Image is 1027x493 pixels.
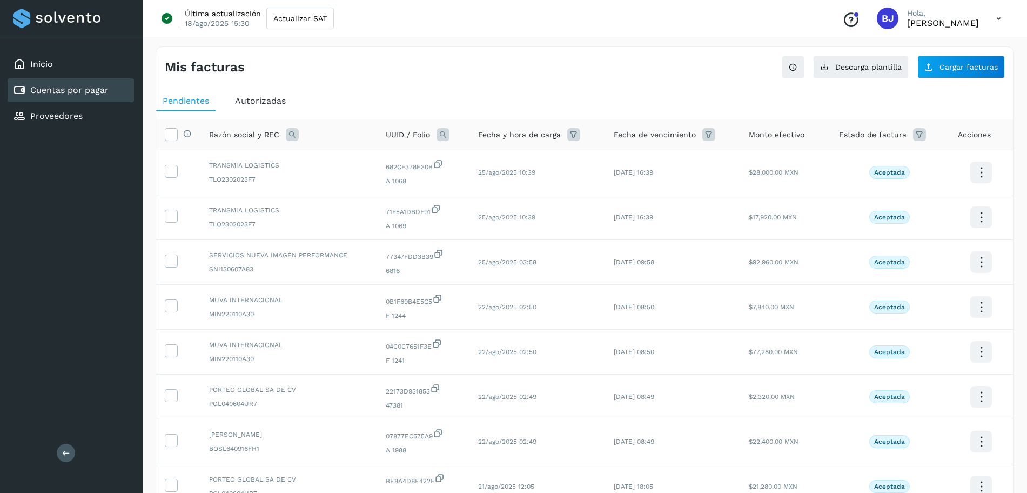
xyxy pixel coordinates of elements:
[749,438,798,445] span: $22,400.00 MXN
[749,483,797,490] span: $21,280.00 MXN
[614,214,653,221] span: [DATE] 16:39
[163,96,209,106] span: Pendientes
[30,59,53,69] a: Inicio
[874,438,905,445] p: Aceptada
[209,205,368,215] span: TRANSMIA LOGISTICS
[386,401,461,410] span: 47381
[874,483,905,490] p: Aceptada
[614,348,654,356] span: [DATE] 08:50
[386,383,461,396] span: 22173D931853
[874,169,905,176] p: Aceptada
[209,264,368,274] span: SNI130607A83
[209,430,368,439] span: [PERSON_NAME]
[749,169,798,176] span: $28,000.00 MXN
[614,393,654,401] span: [DATE] 08:49
[958,129,991,141] span: Acciones
[209,385,368,395] span: PORTEO GLOBAL SA DE CV
[874,258,905,266] p: Aceptada
[478,214,535,221] span: 25/ago/2025 10:39
[209,175,368,184] span: TLO2302023F7
[874,348,905,356] p: Aceptada
[478,129,561,141] span: Fecha y hora de carga
[8,104,134,128] div: Proveedores
[917,56,1005,78] button: Cargar facturas
[478,393,536,401] span: 22/ago/2025 02:49
[386,473,461,486] span: BE8A4D8E422F
[386,176,461,186] span: A 1068
[235,96,286,106] span: Autorizadas
[939,63,998,71] span: Cargar facturas
[386,249,461,262] span: 77347FDD3B39
[749,129,804,141] span: Monto efectivo
[266,8,334,29] button: Actualizar SAT
[478,438,536,445] span: 22/ago/2025 02:49
[813,56,909,78] button: Descarga plantilla
[8,78,134,102] div: Cuentas por pagar
[749,348,798,356] span: $77,280.00 MXN
[209,354,368,364] span: MIN220110A30
[874,393,905,401] p: Aceptada
[835,63,902,71] span: Descarga plantilla
[874,214,905,221] p: Aceptada
[749,214,797,221] span: $17,920.00 MXN
[273,15,327,22] span: Actualizar SAT
[749,303,794,311] span: $7,840.00 MXN
[614,438,654,445] span: [DATE] 08:49
[386,338,461,351] span: 04C0C7651F3E
[209,444,368,454] span: BOSL640916FH1
[30,85,109,95] a: Cuentas por pagar
[478,483,534,490] span: 21/ago/2025 12:05
[386,356,461,365] span: F 1241
[386,221,461,231] span: A 1069
[478,169,535,176] span: 25/ago/2025 10:39
[874,303,905,311] p: Aceptada
[386,311,461,321] span: F 1244
[386,204,461,217] span: 71F5A1DBDF91
[614,483,653,490] span: [DATE] 18:05
[209,399,368,409] span: PGL040604UR7
[8,52,134,76] div: Inicio
[209,219,368,229] span: TLO2302023F7
[209,475,368,484] span: PORTEO GLOBAL SA DE CV
[209,161,368,170] span: TRANSMIA LOGISTICS
[749,393,795,401] span: $2,320.00 MXN
[614,258,654,266] span: [DATE] 09:58
[185,18,250,28] p: 18/ago/2025 15:30
[209,129,279,141] span: Razón social y RFC
[478,348,536,356] span: 22/ago/2025 02:50
[907,9,979,18] p: Hola,
[749,258,798,266] span: $92,960.00 MXN
[209,309,368,319] span: MIN220110A30
[165,59,245,75] h4: Mis facturas
[30,111,83,121] a: Proveedores
[614,169,653,176] span: [DATE] 16:39
[386,445,461,455] span: A 1988
[614,303,654,311] span: [DATE] 08:50
[386,294,461,307] span: 0B1F69B4E5C5
[209,295,368,305] span: MUVA INTERNACIONAL
[386,129,430,141] span: UUID / Folio
[478,258,536,266] span: 25/ago/2025 03:58
[614,129,696,141] span: Fecha de vencimiento
[185,9,261,18] p: Última actualización
[386,428,461,441] span: 07877EC575A9
[386,266,461,276] span: 6816
[478,303,536,311] span: 22/ago/2025 02:50
[209,250,368,260] span: SERVICIOS NUEVA IMAGEN PERFORMANCE
[209,340,368,350] span: MUVA INTERNACIONAL
[907,18,979,28] p: Brayant Javier Rocha Martinez
[839,129,907,141] span: Estado de factura
[386,159,461,172] span: 682CF378E30B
